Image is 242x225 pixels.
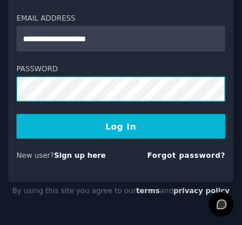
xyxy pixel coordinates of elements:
button: Log In [16,114,226,139]
a: terms [136,187,160,196]
a: Sign up here [54,152,106,160]
a: Forgot password? [147,152,226,160]
label: Email Address [16,14,226,24]
label: Password [16,64,226,75]
a: privacy policy [174,187,230,196]
span: New user? [16,152,54,160]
